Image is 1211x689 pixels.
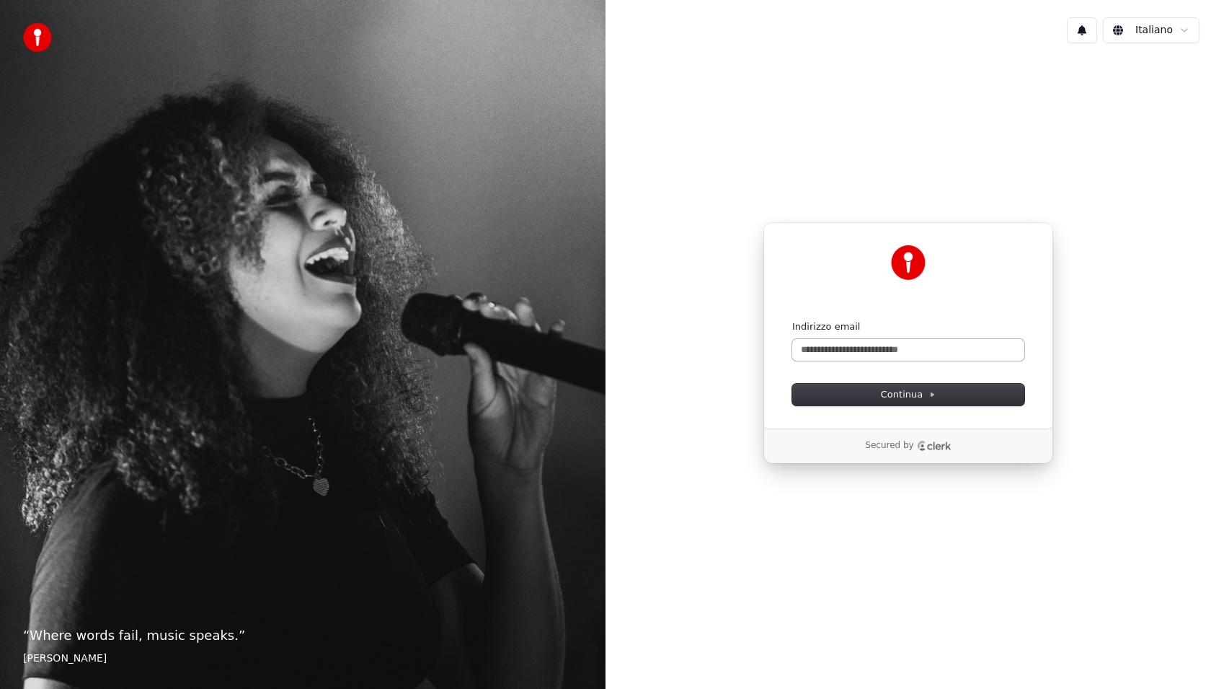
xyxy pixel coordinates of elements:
img: youka [23,23,52,52]
a: Clerk logo [917,441,951,451]
p: Secured by [865,440,913,452]
footer: [PERSON_NAME] [23,651,582,666]
label: Indirizzo email [792,320,860,333]
span: Continua [881,388,936,401]
img: Youka [891,245,926,280]
p: “ Where words fail, music speaks. ” [23,626,582,646]
button: Continua [792,384,1024,405]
